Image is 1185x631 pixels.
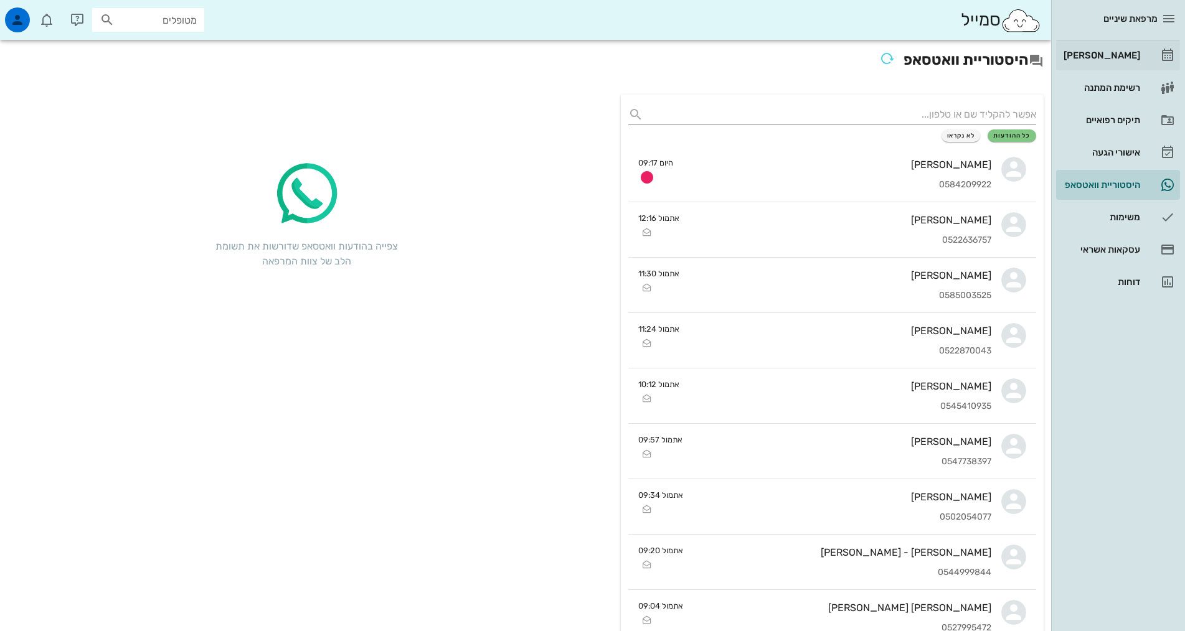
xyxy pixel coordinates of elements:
small: היום 09:17 [638,157,673,169]
a: תיקים רפואיים [1056,105,1180,135]
div: דוחות [1061,277,1140,287]
div: סמייל [961,7,1041,34]
div: [PERSON_NAME] [693,491,991,503]
input: אפשר להקליד שם או טלפון... [648,105,1036,124]
img: SmileCloud logo [1001,8,1041,33]
div: 0522870043 [689,346,991,357]
div: 0585003525 [689,291,991,301]
small: אתמול 09:20 [638,545,683,556]
a: משימות [1056,202,1180,232]
button: כל ההודעות [988,129,1036,142]
div: עסקאות אשראי [1061,245,1140,255]
a: עסקאות אשראי [1056,235,1180,264]
a: אישורי הגעה [1056,138,1180,167]
div: [PERSON_NAME] [689,269,991,281]
button: לא נקראו [942,129,981,142]
h2: היסטוריית וואטסאפ [7,47,1044,75]
div: 0522636757 [689,235,991,246]
small: אתמול 10:12 [638,378,679,390]
div: 0584209922 [683,180,991,190]
small: אתמול 09:57 [638,434,682,446]
div: 0545410935 [689,401,991,412]
a: [PERSON_NAME] [1056,40,1180,70]
small: אתמול 09:04 [638,600,683,612]
div: צפייה בהודעות וואטסאפ שדורשות את תשומת הלב של צוות המרפאה [213,239,400,269]
div: [PERSON_NAME] [1061,50,1140,60]
small: אתמול 09:34 [638,489,683,501]
div: [PERSON_NAME] [689,325,991,337]
small: אתמול 12:16 [638,212,679,224]
div: [PERSON_NAME] [683,159,991,171]
span: כל ההודעות [993,132,1031,139]
div: 0502054077 [693,512,991,523]
div: [PERSON_NAME] [689,380,991,392]
div: [PERSON_NAME] [692,436,991,447]
small: אתמול 11:24 [638,323,679,335]
img: whatsapp-icon.2ee8d5f3.png [269,157,344,231]
div: 0547738397 [692,457,991,467]
div: [PERSON_NAME] [689,214,991,226]
div: היסטוריית וואטסאפ [1061,180,1140,190]
div: אישורי הגעה [1061,147,1140,157]
span: תג [37,10,44,17]
a: רשימת המתנה [1056,73,1180,103]
div: [PERSON_NAME] [PERSON_NAME] [693,602,991,614]
small: אתמול 11:30 [638,268,679,279]
div: [PERSON_NAME] - [PERSON_NAME] [693,546,991,558]
div: תיקים רפואיים [1061,115,1140,125]
span: לא נקראו [947,132,975,139]
div: משימות [1061,212,1140,222]
span: מרפאת שיניים [1103,13,1158,24]
div: 0544999844 [693,568,991,578]
a: דוחות [1056,267,1180,297]
div: רשימת המתנה [1061,83,1140,93]
a: תגהיסטוריית וואטסאפ [1056,170,1180,200]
